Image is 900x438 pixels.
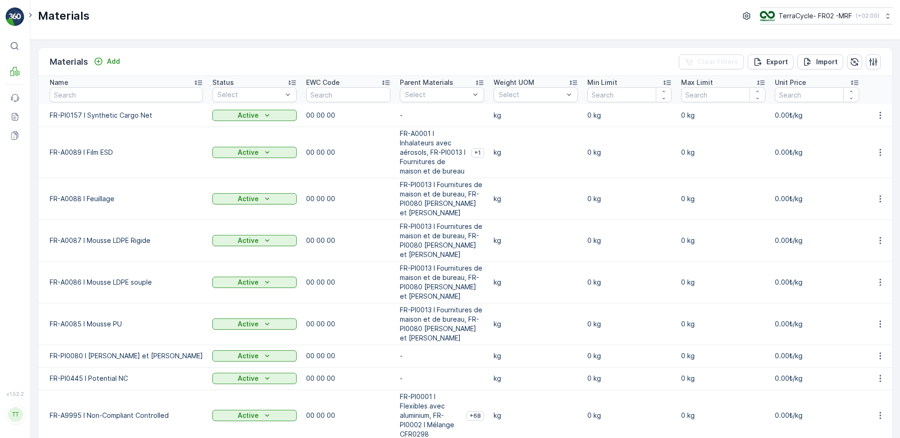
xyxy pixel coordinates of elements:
p: 0 kg [681,351,765,361]
p: 00 00 00 [306,411,390,420]
p: 00 00 00 [306,374,390,383]
input: Search [587,87,672,102]
button: Export [748,54,794,69]
span: v 1.52.2 [6,391,24,397]
p: FR-PI0013 I Fournitures de maison et de bureau, FR-PI0080 [PERSON_NAME] et [PERSON_NAME] [400,222,484,259]
p: Active [238,411,259,420]
input: Search [306,87,390,102]
span: 0.00₺/kg [775,148,802,156]
p: - [400,374,484,383]
button: TerraCycle- FR02 -MRF(+02:00) [760,8,892,24]
p: Select [405,90,470,99]
p: Active [238,148,259,157]
p: FR-A0087 I Mousse LDPE Rigide [50,236,203,245]
p: Active [238,194,259,204]
p: FR-PI0013 I Fournitures de maison et de bureau, FR-PI0080 [PERSON_NAME] et [PERSON_NAME] [400,264,484,301]
p: kg [494,278,578,287]
button: Active [212,318,297,330]
p: 0 kg [681,194,765,204]
p: 0 kg [587,194,672,204]
p: Active [238,374,259,383]
button: Active [212,350,297,362]
p: Max Limit [681,78,713,87]
p: Active [238,111,259,120]
p: - [400,351,484,361]
p: 0 kg [587,236,672,245]
p: Parent Materials [400,78,453,87]
span: 0.00₺/kg [775,111,802,119]
p: FR-A0088 I Feuillage [50,194,203,204]
button: Add [90,56,124,67]
p: 0 kg [681,374,765,383]
span: 0.00₺/kg [775,195,802,203]
p: Unit Price [775,78,806,87]
p: 00 00 00 [306,319,390,329]
p: FR-A0001 I Inhalateurs avec aérosols, FR-PI0013 I Fournitures de maison et de bureau [400,129,467,176]
p: ( +02:00 ) [856,12,879,20]
p: TerraCycle- FR02 -MRF [779,11,852,21]
p: kg [494,351,578,361]
p: EWC Code [306,78,340,87]
p: Active [238,278,259,287]
p: kg [494,148,578,157]
span: +68 [470,412,481,420]
img: terracycle.png [760,11,775,21]
button: Active [212,373,297,384]
p: kg [494,374,578,383]
span: 0.00₺/kg [775,236,802,244]
p: 00 00 00 [306,194,390,204]
p: Export [766,57,788,67]
button: Clear Filters [679,54,744,69]
p: FR-PI0445 I Potential NC [50,374,203,383]
p: 0 kg [681,411,765,420]
p: 0 kg [681,236,765,245]
p: Add [107,57,120,66]
button: TT [6,399,24,430]
p: FR-A9995 I Non-Compliant Controlled [50,411,203,420]
p: 00 00 00 [306,111,390,120]
p: Import [816,57,838,67]
p: Active [238,236,259,245]
span: 0.00₺/kg [775,411,802,419]
p: 0 kg [681,319,765,329]
p: Min Limit [587,78,617,87]
button: Active [212,147,297,158]
p: 0 kg [681,111,765,120]
div: TT [8,407,23,422]
p: Clear Filters [697,57,738,67]
input: Search [50,87,203,102]
img: logo [6,8,24,26]
p: - [400,111,484,120]
input: Search [775,87,859,102]
p: Active [238,351,259,361]
p: FR-A0085 I Mousse PU [50,319,203,329]
p: 0 kg [681,278,765,287]
p: 0 kg [681,148,765,157]
p: Status [212,78,234,87]
p: FR-PI0013 I Fournitures de maison et de bureau, FR-PI0080 [PERSON_NAME] et [PERSON_NAME] [400,305,484,343]
p: Materials [38,8,90,23]
span: +1 [474,149,481,157]
p: Select [499,90,563,99]
p: 0 kg [587,319,672,329]
p: 00 00 00 [306,351,390,361]
p: 0 kg [587,111,672,120]
p: Select [217,90,282,99]
p: FR-PI0080 I [PERSON_NAME] et [PERSON_NAME] [50,351,203,361]
p: FR-PI0013 I Fournitures de maison et de bureau, FR-PI0080 [PERSON_NAME] et [PERSON_NAME] [400,180,484,218]
span: 0.00₺/kg [775,352,802,360]
p: 00 00 00 [306,236,390,245]
p: kg [494,111,578,120]
button: Active [212,110,297,121]
p: kg [494,194,578,204]
span: 0.00₺/kg [775,278,802,286]
p: kg [494,236,578,245]
p: Name [50,78,68,87]
p: 0 kg [587,374,672,383]
p: 0 kg [587,351,672,361]
input: Search [681,87,765,102]
p: kg [494,411,578,420]
p: FR-A0089 I Film ESD [50,148,203,157]
button: Active [212,277,297,288]
p: 0 kg [587,148,672,157]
